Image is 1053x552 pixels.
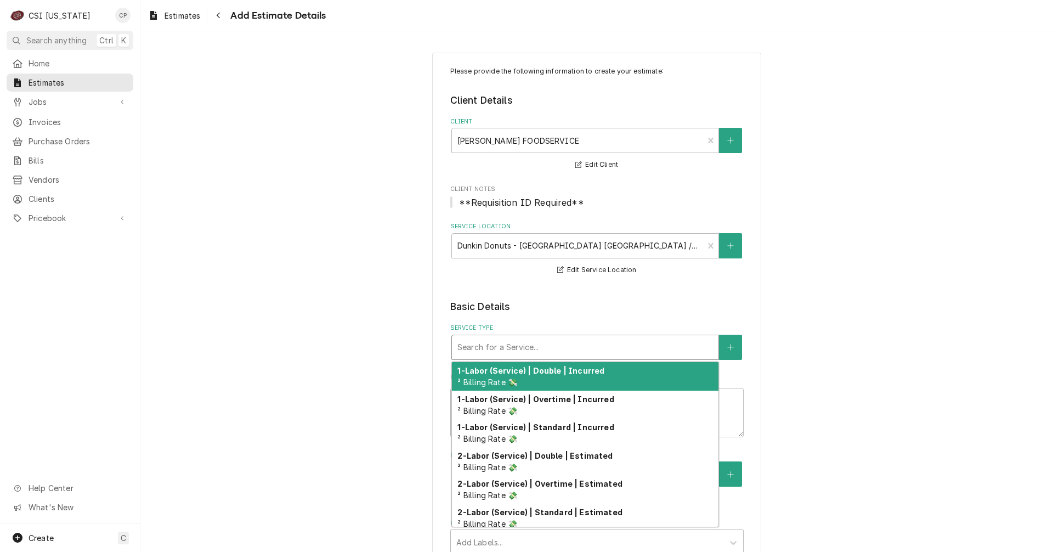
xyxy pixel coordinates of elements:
strong: 2-Labor (Service) | Overtime | Estimated [457,479,622,488]
a: Purchase Orders [7,132,133,150]
button: Edit Service Location [556,263,638,277]
span: Estimates [29,77,128,88]
span: Estimates [165,10,200,21]
a: Go to Help Center [7,479,133,497]
a: Clients [7,190,133,208]
svg: Create New Client [727,137,734,144]
legend: Basic Details [450,300,744,314]
span: ² Billing Rate 💸 [457,378,517,387]
a: Go to What's New [7,498,133,516]
span: ² Billing Rate 💸 [457,463,517,472]
span: Invoices [29,116,128,128]
span: C [121,532,126,544]
div: CSI [US_STATE] [29,10,90,21]
span: ² Billing Rate 💸 [457,519,517,528]
span: Purchase Orders [29,136,128,147]
span: Add Estimate Details [227,8,326,23]
a: Bills [7,151,133,170]
a: Home [7,54,133,72]
span: Create [29,533,54,543]
label: Service Type [450,324,744,333]
button: Search anythingCtrlK [7,31,133,50]
span: What's New [29,502,127,513]
div: Reason For Call [450,373,744,437]
label: Labels [450,519,744,528]
button: Create New Client [719,128,742,153]
div: Craig Pierce's Avatar [115,8,131,23]
a: Invoices [7,113,133,131]
span: Pricebook [29,212,111,224]
strong: 1-Labor (Service) | Overtime | Incurred [457,395,614,404]
span: Client Notes [450,196,744,209]
div: CP [115,8,131,23]
button: Create New Equipment [719,461,742,487]
svg: Create New Equipment [727,471,734,478]
div: C [10,8,25,23]
span: ² Billing Rate 💸 [457,434,517,443]
label: Service Location [450,222,744,231]
button: Create New Location [719,233,742,258]
span: Jobs [29,96,111,108]
legend: Client Details [450,93,744,108]
label: Equipment [450,451,744,460]
strong: 2-Labor (Service) | Standard | Estimated [457,508,622,517]
div: Service Location [450,222,744,277]
label: Client [450,117,744,126]
p: Please provide the following information to create your estimate: [450,66,744,76]
strong: 2-Labor (Service) | Double | Estimated [457,451,613,460]
button: Create New Service [719,335,742,360]
span: ² Billing Rate 💸 [457,491,517,500]
span: Ctrl [99,35,114,46]
div: Service Type [450,324,744,359]
span: Bills [29,155,128,166]
svg: Create New Service [727,343,734,351]
a: Estimates [7,74,133,92]
a: Estimates [144,7,205,25]
div: CSI Kentucky's Avatar [10,8,25,23]
span: Search anything [26,35,87,46]
span: Home [29,58,128,69]
span: Vendors [29,174,128,185]
button: Edit Client [574,158,620,172]
span: Help Center [29,482,127,494]
label: Reason For Call [450,373,744,382]
button: Navigate back [210,7,227,24]
span: **Requisition ID Required** [459,197,584,208]
div: Equipment [450,451,744,505]
strong: 1-Labor (Service) | Standard | Incurred [457,423,614,432]
span: Clients [29,193,128,205]
div: Client [450,117,744,172]
span: K [121,35,126,46]
a: Go to Jobs [7,93,133,111]
a: Go to Pricebook [7,209,133,227]
strong: 1-Labor (Service) | Double | Incurred [457,366,604,375]
a: Vendors [7,171,133,189]
div: Client Notes [450,185,744,209]
span: ² Billing Rate 💸 [457,406,517,415]
svg: Create New Location [727,242,734,250]
span: Client Notes [450,185,744,194]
